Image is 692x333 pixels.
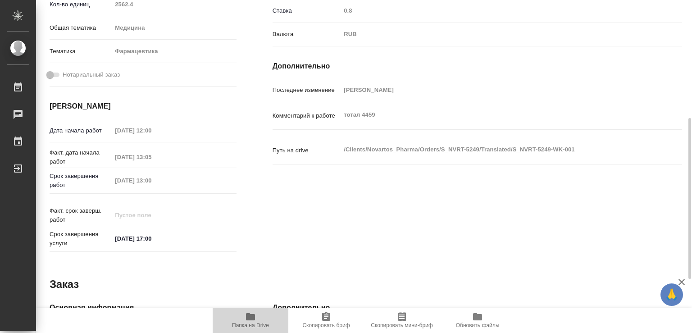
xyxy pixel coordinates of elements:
[273,6,341,15] p: Ставка
[112,151,191,164] input: Пустое поле
[341,107,648,123] textarea: тотал 4459
[50,172,112,190] p: Срок завершения работ
[50,277,79,292] h2: Заказ
[50,47,112,56] p: Тематика
[112,209,191,222] input: Пустое поле
[341,142,648,157] textarea: /Clients/Novartos_Pharma/Orders/S_NVRT-5249/Translated/S_NVRT-5249-WK-001
[456,322,500,328] span: Обновить файлы
[302,322,350,328] span: Скопировать бриф
[232,322,269,328] span: Папка на Drive
[364,308,440,333] button: Скопировать мини-бриф
[273,302,682,313] h4: Дополнительно
[273,86,341,95] p: Последнее изменение
[341,4,648,17] input: Пустое поле
[50,126,112,135] p: Дата начала работ
[440,308,515,333] button: Обновить файлы
[112,44,236,59] div: Фармацевтика
[112,232,191,245] input: ✎ Введи что-нибудь
[273,111,341,120] p: Комментарий к работе
[288,308,364,333] button: Скопировать бриф
[50,23,112,32] p: Общая тематика
[50,148,112,166] p: Факт. дата начала работ
[112,174,191,187] input: Пустое поле
[50,302,237,313] h4: Основная информация
[371,322,432,328] span: Скопировать мини-бриф
[341,27,648,42] div: RUB
[660,283,683,306] button: 🙏
[273,30,341,39] p: Валюта
[112,124,191,137] input: Пустое поле
[50,206,112,224] p: Факт. срок заверш. работ
[341,83,648,96] input: Пустое поле
[664,285,679,304] span: 🙏
[50,230,112,248] p: Срок завершения услуги
[50,101,237,112] h4: [PERSON_NAME]
[273,146,341,155] p: Путь на drive
[63,70,120,79] span: Нотариальный заказ
[112,20,236,36] div: Медицина
[213,308,288,333] button: Папка на Drive
[273,61,682,72] h4: Дополнительно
